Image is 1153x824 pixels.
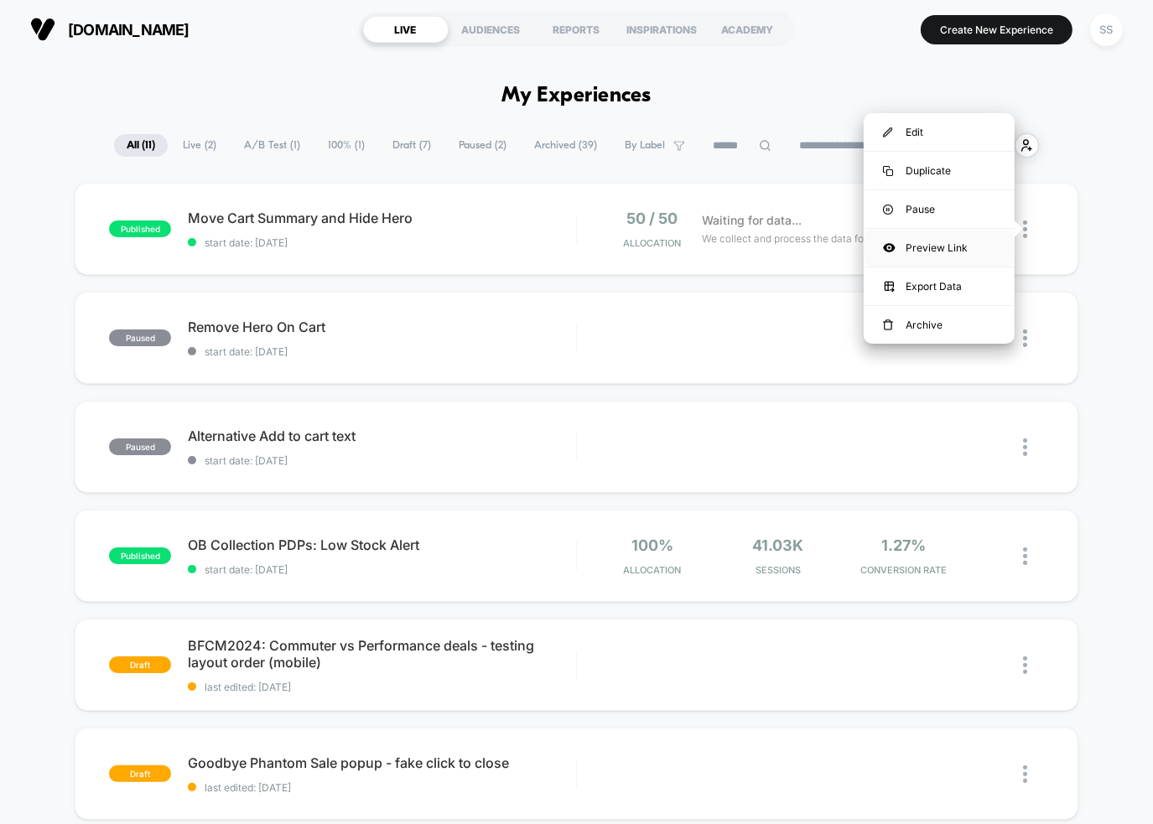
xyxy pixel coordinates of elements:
[883,166,893,176] img: menu
[631,536,673,554] span: 100%
[25,16,195,43] button: [DOMAIN_NAME]
[1023,765,1027,783] img: close
[363,16,449,43] div: LIVE
[188,637,575,671] span: BFCM2024: Commuter vs Performance deals - testing layout order (mobile)
[921,15,1072,44] button: Create New Experience
[231,134,313,157] span: A/B Test ( 1 )
[883,127,893,137] img: menu
[188,563,575,576] span: start date: [DATE]
[1023,656,1027,674] img: close
[109,220,171,237] span: published
[274,145,314,185] button: Play, NEW DEMO 2025-VEED.mp4
[864,152,1015,189] div: Duplicate
[188,236,575,249] span: start date: [DATE]
[624,564,682,576] span: Allocation
[1023,329,1027,347] img: close
[188,536,575,553] span: OB Collection PDPs: Low Stock Alert
[449,16,534,43] div: AUDIENCES
[864,190,1015,228] div: Pause
[752,536,803,554] span: 41.03k
[396,299,434,318] div: Current time
[620,16,705,43] div: INSPIRATIONS
[881,536,926,554] span: 1.27%
[315,134,377,157] span: 100% ( 1 )
[188,454,575,467] span: start date: [DATE]
[864,306,1015,344] div: Archive
[30,17,55,42] img: Visually logo
[188,345,575,358] span: start date: [DATE]
[844,564,962,576] span: CONVERSION RATE
[1085,13,1128,47] button: SS
[534,16,620,43] div: REPORTS
[1090,13,1123,46] div: SS
[188,210,575,226] span: Move Cart Summary and Hide Hero
[188,681,575,693] span: last edited: [DATE]
[705,16,791,43] div: ACADEMY
[864,229,1015,267] div: Preview Link
[188,319,575,335] span: Remove Hero On Cart
[109,329,171,346] span: paused
[68,21,190,39] span: [DOMAIN_NAME]
[188,781,575,794] span: last edited: [DATE]
[446,134,519,157] span: Paused ( 2 )
[1023,547,1027,565] img: close
[188,428,575,444] span: Alternative Add to cart text
[114,134,168,157] span: All ( 11 )
[501,84,652,108] h1: My Experiences
[109,656,171,673] span: draft
[109,547,171,564] span: published
[109,438,171,455] span: paused
[702,211,802,230] span: Waiting for data...
[1023,220,1027,238] img: close
[1023,438,1027,456] img: close
[467,301,517,317] input: Volume
[170,134,229,157] span: Live ( 2 )
[380,134,444,157] span: Draft ( 7 )
[109,765,171,782] span: draft
[883,205,893,215] img: menu
[864,113,1015,151] div: Edit
[623,237,681,249] span: Allocation
[625,139,665,152] span: By Label
[719,564,837,576] span: Sessions
[522,134,610,157] span: Archived ( 39 )
[864,267,1015,305] div: Export Data
[702,231,887,246] span: We collect and process the data for you
[8,295,35,322] button: Play, NEW DEMO 2025-VEED.mp4
[13,272,579,288] input: Seek
[188,754,575,771] span: Goodbye Phantom Sale popup - fake click to close
[626,210,678,227] span: 50 / 50
[883,319,893,331] img: menu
